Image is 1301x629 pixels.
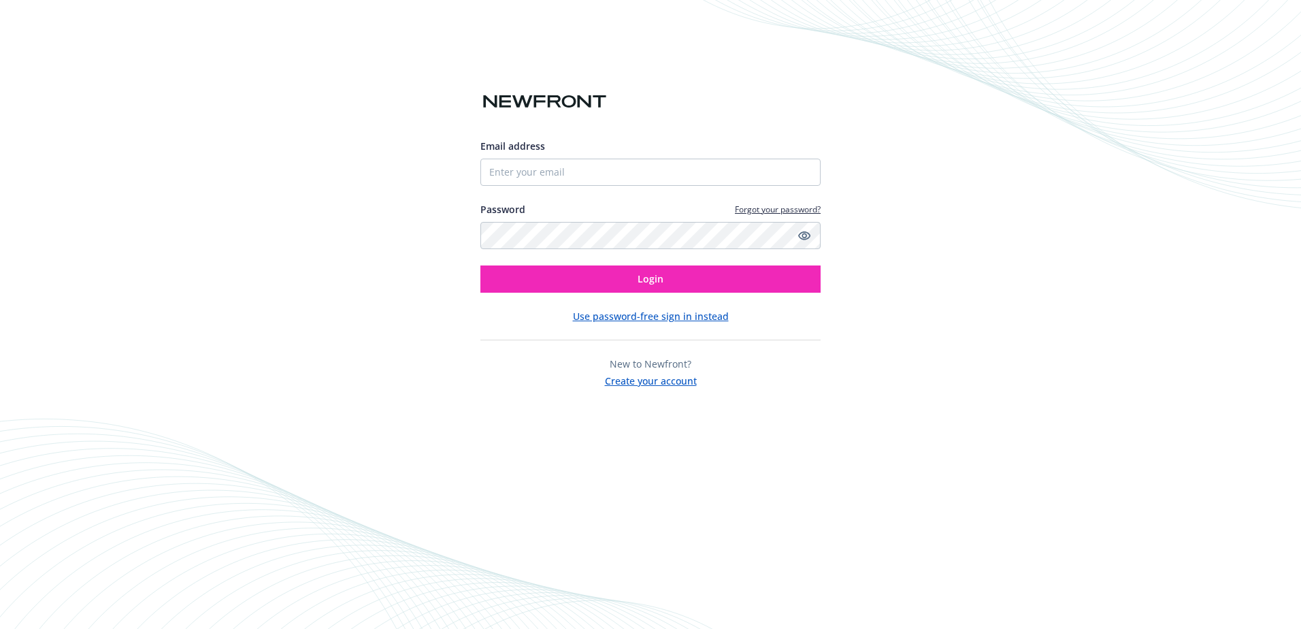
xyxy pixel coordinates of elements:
[480,159,821,186] input: Enter your email
[480,222,821,249] input: Enter your password
[735,204,821,215] a: Forgot your password?
[480,202,525,216] label: Password
[638,272,663,285] span: Login
[605,371,697,388] button: Create your account
[796,227,812,244] a: Show password
[480,140,545,152] span: Email address
[610,357,691,370] span: New to Newfront?
[480,90,609,114] img: Newfront logo
[480,265,821,293] button: Login
[573,309,729,323] button: Use password-free sign in instead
